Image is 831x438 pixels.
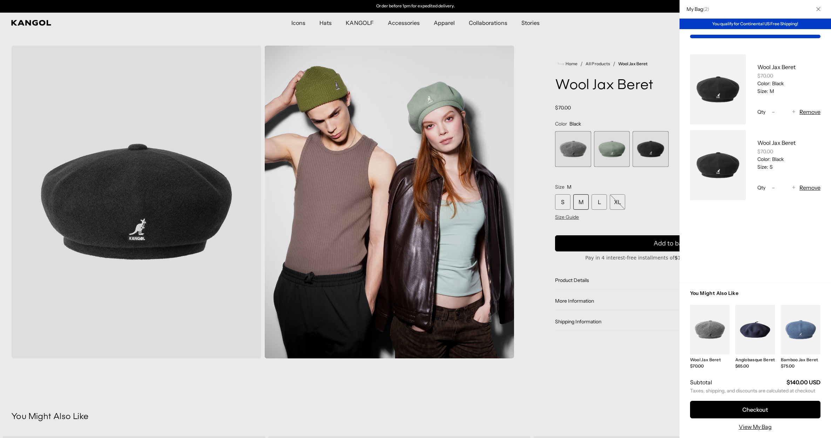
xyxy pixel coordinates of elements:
[781,363,795,369] span: $75.00
[703,6,709,12] span: ( )
[772,183,775,193] span: -
[690,401,820,418] button: Checkout
[792,107,796,117] span: +
[779,108,789,116] input: Quantity for Wool Jax Beret
[768,183,779,192] button: -
[779,183,789,192] input: Quantity for Wool Jax Beret
[739,423,772,431] a: View My Bag
[757,63,796,70] a: Wool Jax Beret
[757,139,796,146] a: Wool Jax Beret
[690,290,820,305] h3: You Might Also Like
[757,80,771,87] dt: Color:
[690,363,704,369] span: $70.00
[735,357,775,362] a: Anglobasque Beret
[792,183,796,193] span: +
[757,73,820,79] div: $70.00
[735,363,749,369] span: $65.00
[690,378,712,386] h2: Subtotal
[757,148,820,155] div: $70.00
[690,357,721,362] a: Wool Jax Beret
[789,108,799,116] button: +
[768,164,773,170] dd: S
[757,88,768,94] dt: Size:
[772,107,775,117] span: -
[757,156,771,162] dt: Color:
[781,357,818,362] a: Bamboo Jax Beret
[799,183,820,192] button: Remove Wool Jax Beret - Black / S
[757,164,768,170] dt: Size:
[757,184,765,191] span: Qty
[757,109,765,115] span: Qty
[690,388,820,394] small: Taxes, shipping, and discounts are calculated at checkout
[768,108,779,116] button: -
[789,183,799,192] button: +
[771,156,784,162] dd: Black
[705,6,707,12] span: 2
[799,108,820,116] button: Remove Wool Jax Beret - Black / M
[680,19,831,29] div: You qualify for Continental US Free Shipping!
[768,88,774,94] dd: M
[683,6,709,12] h2: My Bag
[771,80,784,87] dd: Black
[786,379,820,386] strong: $140.00 USD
